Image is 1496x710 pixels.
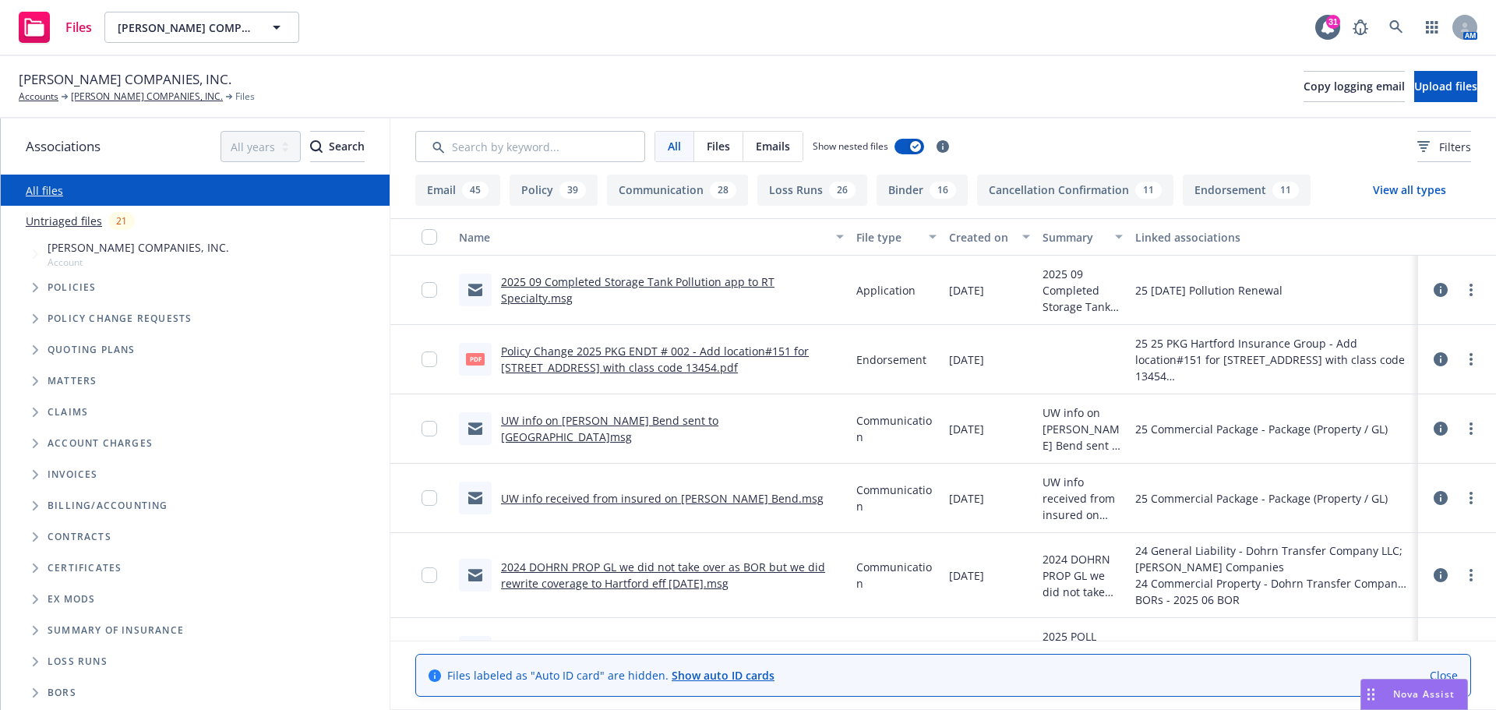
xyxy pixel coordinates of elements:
[1,490,390,708] div: Folder Tree Example
[949,229,1013,245] div: Created on
[48,314,192,323] span: Policy change requests
[672,668,774,683] a: Show auto ID cards
[415,131,645,162] input: Search by keyword...
[559,182,586,199] div: 39
[829,182,856,199] div: 26
[707,138,730,154] span: Files
[422,351,437,367] input: Toggle Row Selected
[48,532,111,542] span: Contracts
[1043,404,1124,454] span: UW info on [PERSON_NAME] Bend sent to [GEOGRAPHIC_DATA]
[459,229,827,245] div: Name
[415,175,500,206] button: Email
[1135,229,1412,245] div: Linked associations
[1036,218,1130,256] button: Summary
[108,212,135,230] div: 21
[48,626,184,635] span: Summary of insurance
[1414,71,1477,102] button: Upload files
[1135,575,1412,592] div: 24 Commercial Property - Dohrn Transfer Company LLC; [PERSON_NAME] Companies Inc
[310,132,365,161] div: Search
[501,560,825,591] a: 2024 DOHRN PROP GL we did not take over as BOR but we did rewrite coverage to Hartford eff [DATE]...
[813,140,888,153] span: Show nested files
[422,229,437,245] input: Select all
[12,5,98,49] a: Files
[930,182,956,199] div: 16
[422,421,437,436] input: Toggle Row Selected
[1417,12,1448,43] a: Switch app
[856,229,920,245] div: File type
[48,563,122,573] span: Certificates
[453,218,850,256] button: Name
[71,90,223,104] a: [PERSON_NAME] COMPANIES, INC.
[877,175,968,206] button: Binder
[104,12,299,43] button: [PERSON_NAME] COMPANIES, INC.
[949,490,984,507] span: [DATE]
[48,345,136,355] span: Quoting plans
[607,175,748,206] button: Communication
[26,213,102,229] a: Untriaged files
[48,256,229,269] span: Account
[1381,12,1412,43] a: Search
[1272,182,1299,199] div: 11
[856,351,926,368] span: Endorsement
[1361,680,1381,709] div: Drag to move
[235,90,255,104] span: Files
[856,412,937,445] span: Communication
[1,236,390,490] div: Tree Example
[856,482,937,514] span: Communication
[1043,474,1124,523] span: UW info received from insured on [PERSON_NAME] Bend
[466,353,485,365] span: pdf
[949,567,984,584] span: [DATE]
[1462,281,1480,299] a: more
[26,183,63,198] a: All files
[1183,175,1311,206] button: Endorsement
[1345,12,1376,43] a: Report a Bug
[48,501,168,510] span: Billing/Accounting
[1304,71,1405,102] button: Copy logging email
[1462,350,1480,369] a: more
[1326,15,1340,29] div: 31
[48,376,97,386] span: Matters
[850,218,944,256] button: File type
[1462,566,1480,585] a: more
[949,351,984,368] span: [DATE]
[1414,79,1477,94] span: Upload files
[48,470,98,479] span: Invoices
[943,218,1036,256] button: Created on
[1135,542,1412,575] div: 24 General Liability - Dohrn Transfer Company LLC; [PERSON_NAME] Companies
[501,491,824,506] a: UW info received from insured on [PERSON_NAME] Bend.msg
[1348,175,1471,206] button: View all types
[310,131,365,162] button: SearchSearch
[422,567,437,583] input: Toggle Row Selected
[1135,182,1162,199] div: 11
[977,175,1173,206] button: Cancellation Confirmation
[48,283,97,292] span: Policies
[447,667,774,684] span: Files labeled as "Auto ID card" are hidden.
[1043,266,1124,315] span: 2025 09 Completed Storage Tank Pollution app to RT Specialty
[510,175,598,206] button: Policy
[422,282,437,298] input: Toggle Row Selected
[668,138,681,154] span: All
[1360,679,1468,710] button: Nova Assist
[48,408,88,417] span: Claims
[501,413,718,444] a: UW info on [PERSON_NAME] Bend sent to [GEOGRAPHIC_DATA]msg
[1430,667,1458,684] a: Close
[1135,490,1388,507] div: 25 Commercial Package - Package (Property / GL)
[1043,551,1124,600] span: 2024 DOHRN PROP GL we did not take over as BOR but we did rewrite coverage to Hartford eff [DATE]
[856,282,916,298] span: Application
[1304,79,1405,94] span: Copy logging email
[757,175,867,206] button: Loss Runs
[310,140,323,153] svg: Search
[422,490,437,506] input: Toggle Row Selected
[65,21,92,34] span: Files
[1462,489,1480,507] a: more
[1439,139,1471,155] span: Filters
[1043,229,1106,245] div: Summary
[26,136,101,157] span: Associations
[1135,282,1283,298] div: 25 [DATE] Pollution Renewal
[1393,687,1455,701] span: Nova Assist
[710,182,736,199] div: 28
[1135,421,1388,437] div: 25 Commercial Package - Package (Property / GL)
[501,274,774,306] a: 2025 09 Completed Storage Tank Pollution app to RT Specialty.msg
[118,19,252,36] span: [PERSON_NAME] COMPANIES, INC.
[949,282,984,298] span: [DATE]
